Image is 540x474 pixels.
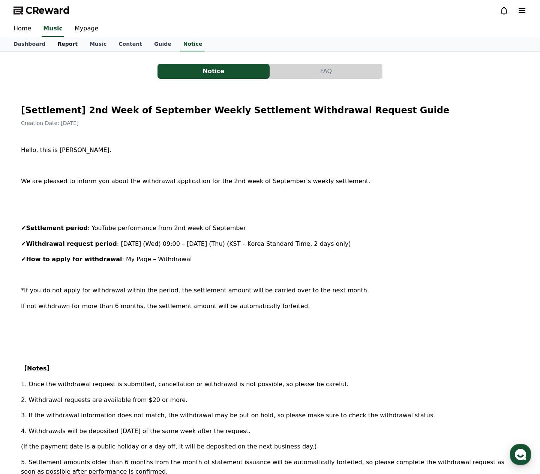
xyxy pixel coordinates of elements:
[84,37,112,51] a: Music
[122,256,192,263] span: : My Page – Withdrawal
[97,238,144,257] a: Settings
[88,224,246,232] span: : YouTube performance from 2nd week of September
[21,178,370,185] span: We are pleased to inform you about the withdrawal application for the 2nd week of September’s wee...
[26,256,122,263] strong: How to apply for withdrawal
[2,238,49,257] a: Home
[21,427,250,435] span: 4. Withdrawals will be deposited [DATE] of the same week after the request.
[21,224,26,232] span: ✔
[42,21,64,37] a: Music
[21,412,435,419] span: 3. If the withdrawal information does not match, the withdrawal may be put on hold, so please mak...
[21,443,316,450] span: (If the payment date is a public holiday or a day off, it will be deposited on the next business ...
[7,21,37,37] a: Home
[19,249,32,255] span: Home
[26,224,87,232] strong: Settlement period
[21,302,310,310] span: If not withdrawn for more than 6 months, the settlement amount will be automatically forfeited.
[21,240,26,247] span: ✔
[157,64,270,79] button: Notice
[13,5,70,17] a: CReward
[148,37,177,51] a: Guide
[69,21,104,37] a: Mypage
[21,396,187,403] span: 2. Withdrawal requests are available from $20 or more.
[51,37,84,51] a: Report
[21,256,26,263] span: ✔
[111,249,129,255] span: Settings
[21,104,519,116] h2: [Settlement] 2nd Week of September Weekly Settlement Withdrawal Request Guide
[112,37,148,51] a: Content
[21,365,52,372] strong: 【Notes】
[7,37,51,51] a: Dashboard
[21,381,348,388] span: 1. Once the withdrawal request is submitted, cancellation or withdrawal is not possible, so pleas...
[21,287,369,294] span: *If you do not apply for withdrawal within the period, the settlement amount will be carried over...
[180,37,205,51] a: Notice
[21,146,111,153] span: Hello, this is [PERSON_NAME].
[25,5,70,17] span: CReward
[270,64,382,79] button: FAQ
[270,64,382,79] a: FAQ
[117,240,351,247] span: : [DATE] (Wed) 09:00 – [DATE] (Thu) (KST – Korea Standard Time, 2 days only)
[49,238,97,257] a: Messages
[62,250,84,256] span: Messages
[26,240,117,247] strong: Withdrawal request period
[21,120,79,126] span: Creation Date: [DATE]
